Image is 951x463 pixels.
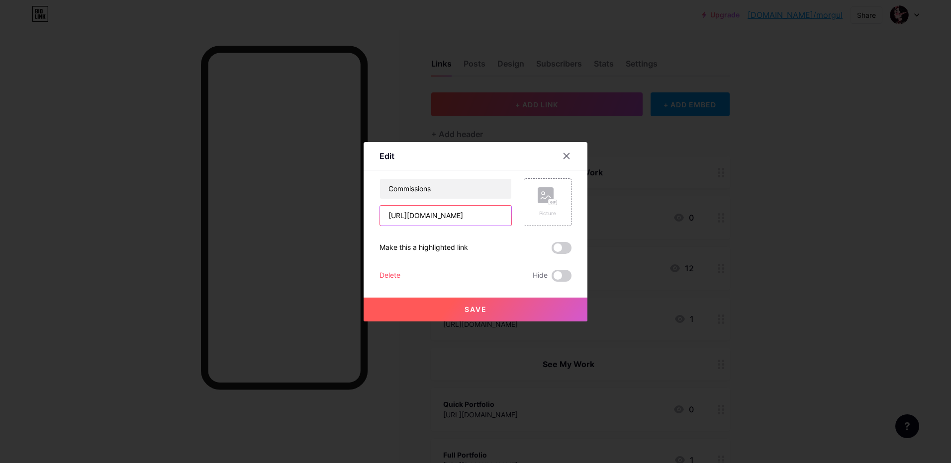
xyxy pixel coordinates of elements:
div: Edit [380,150,394,162]
button: Save [364,298,587,321]
span: Save [465,305,487,313]
div: Delete [380,270,400,282]
div: Make this a highlighted link [380,242,468,254]
input: URL [380,206,511,226]
input: Title [380,179,511,199]
span: Hide [533,270,548,282]
div: Picture [538,210,558,217]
